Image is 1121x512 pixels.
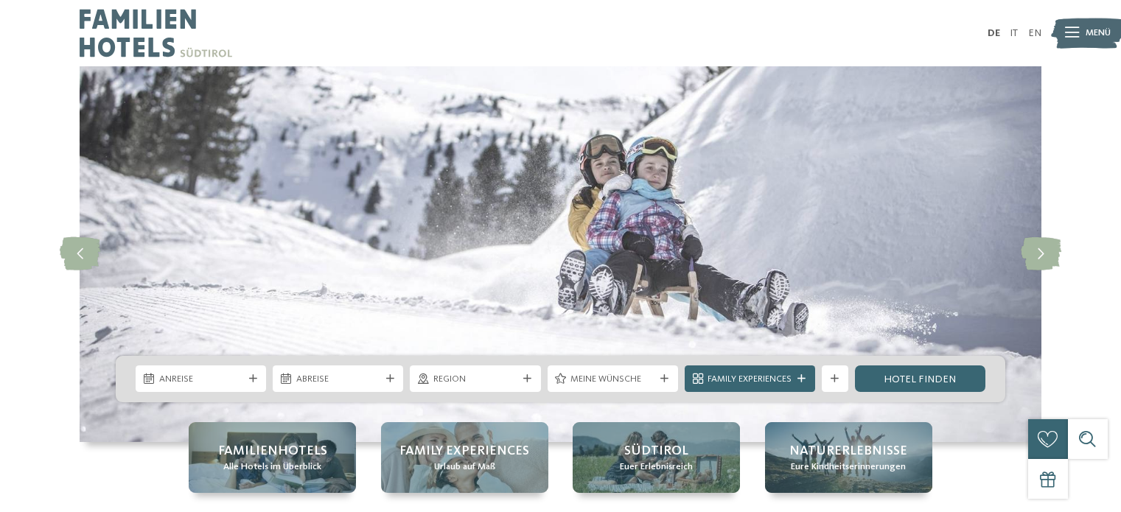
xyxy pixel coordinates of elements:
span: Meine Wünsche [570,373,654,386]
span: Family Experiences [708,373,792,386]
a: Winterurlaub mit Kindern: ein abwechslungsreiches Vergnügen Familienhotels Alle Hotels im Überblick [189,422,356,493]
span: Family Experiences [399,442,529,460]
span: Naturerlebnisse [789,442,907,460]
span: Euer Erlebnisreich [620,460,693,474]
span: Abreise [296,373,380,386]
a: Winterurlaub mit Kindern: ein abwechslungsreiches Vergnügen Family Experiences Urlaub auf Maß [381,422,548,493]
span: Alle Hotels im Überblick [223,460,321,474]
a: DE [988,28,1000,38]
span: Region [433,373,517,386]
a: Winterurlaub mit Kindern: ein abwechslungsreiches Vergnügen Naturerlebnisse Eure Kindheitserinner... [765,422,932,493]
img: Winterurlaub mit Kindern: ein abwechslungsreiches Vergnügen [80,66,1041,442]
span: Urlaub auf Maß [434,460,495,474]
span: Menü [1086,27,1111,40]
span: Familienhotels [218,442,327,460]
a: Hotel finden [855,365,985,392]
span: Eure Kindheitserinnerungen [791,460,906,474]
span: Südtirol [624,442,688,460]
a: IT [1010,28,1018,38]
a: EN [1028,28,1041,38]
span: Anreise [159,373,243,386]
a: Winterurlaub mit Kindern: ein abwechslungsreiches Vergnügen Südtirol Euer Erlebnisreich [573,422,740,493]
